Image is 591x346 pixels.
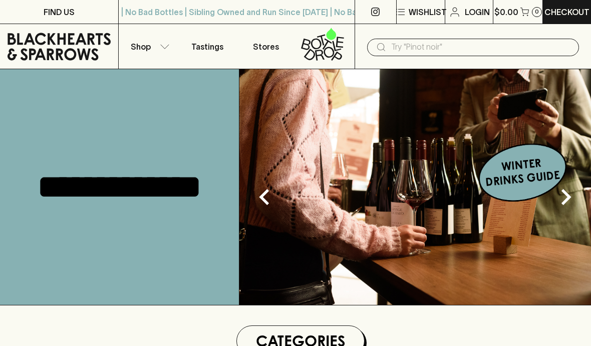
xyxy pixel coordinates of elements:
button: Next [546,177,586,217]
p: 0 [535,9,539,15]
p: Stores [253,41,279,53]
p: FIND US [44,6,75,18]
p: Tastings [191,41,223,53]
img: optimise [239,69,591,305]
button: Previous [244,177,284,217]
a: Stores [237,24,296,69]
input: Try "Pinot noir" [391,39,571,55]
button: Shop [119,24,178,69]
p: Login [465,6,490,18]
p: Checkout [544,6,589,18]
p: $0.00 [494,6,518,18]
a: Tastings [178,24,237,69]
p: Shop [131,41,151,53]
p: Wishlist [409,6,447,18]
